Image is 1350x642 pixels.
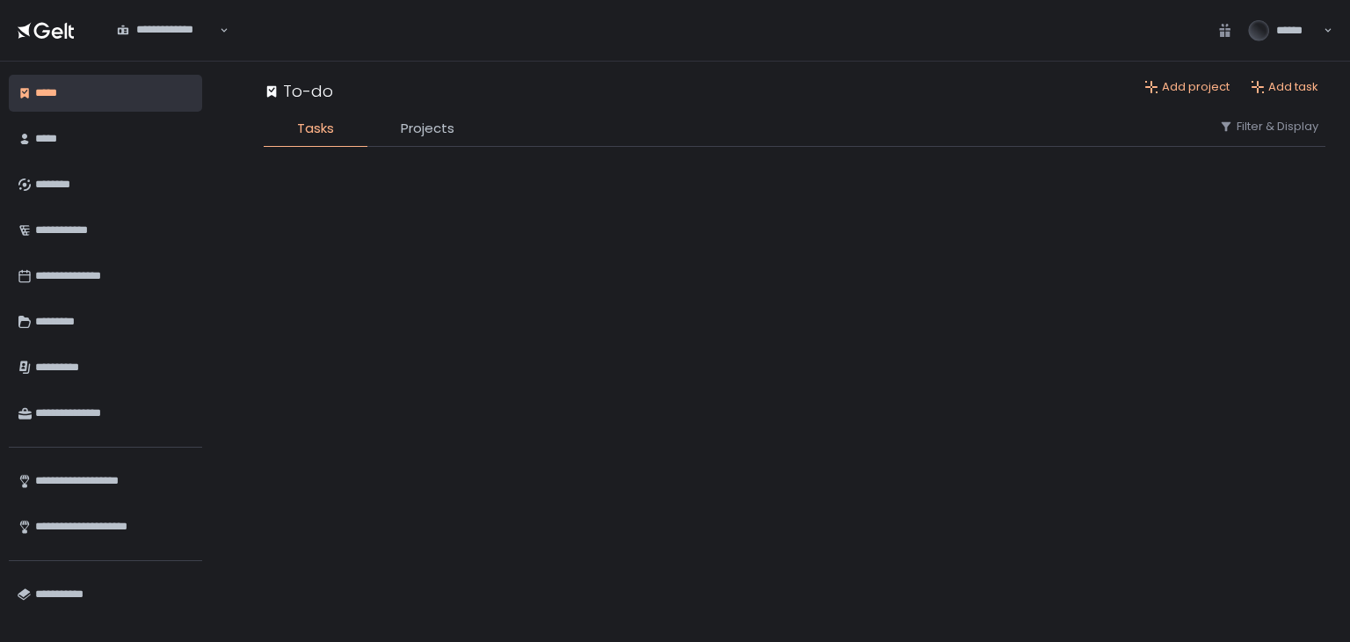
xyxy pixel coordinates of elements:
[1219,119,1318,135] button: Filter & Display
[117,38,218,55] input: Search for option
[297,119,334,139] span: Tasks
[401,119,454,139] span: Projects
[264,79,333,103] div: To-do
[105,12,229,49] div: Search for option
[1251,79,1318,95] button: Add task
[1144,79,1230,95] button: Add project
